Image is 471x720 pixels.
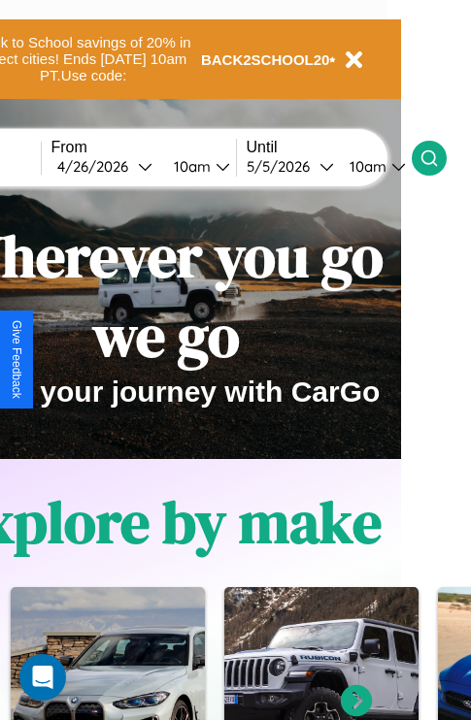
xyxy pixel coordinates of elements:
button: 4/26/2026 [51,156,158,177]
b: BACK2SCHOOL20 [201,51,330,68]
label: From [51,139,236,156]
div: 10am [340,157,391,176]
div: 4 / 26 / 2026 [57,157,138,176]
label: Until [247,139,412,156]
div: 5 / 5 / 2026 [247,157,320,176]
div: 10am [164,157,216,176]
div: Open Intercom Messenger [19,654,66,701]
div: Give Feedback [10,320,23,399]
button: 10am [334,156,412,177]
button: 10am [158,156,236,177]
